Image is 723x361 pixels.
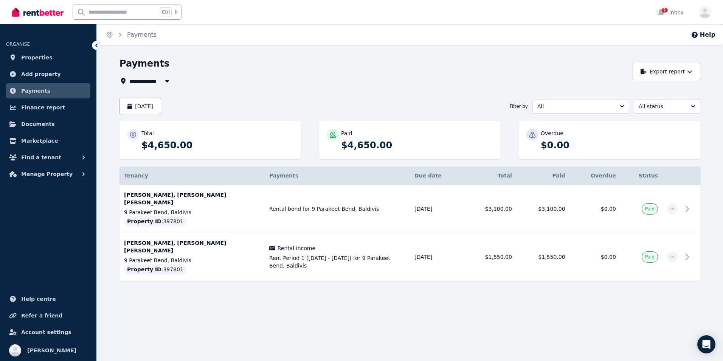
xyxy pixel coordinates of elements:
span: Payments [269,173,298,179]
button: Export report [633,63,700,80]
a: Payments [127,31,157,38]
h1: Payments [119,58,169,70]
th: Status [621,166,662,185]
span: $0.00 [601,254,616,260]
span: Property ID [127,266,161,273]
td: $1,550.00 [463,233,517,281]
a: Help centre [6,291,90,307]
button: Help [691,30,715,39]
span: Filter by [510,103,528,109]
a: Properties [6,50,90,65]
span: [PERSON_NAME] [27,346,76,355]
span: All status [639,103,685,110]
span: Rental income [278,244,315,252]
a: Account settings [6,325,90,340]
span: Payments [21,86,50,95]
button: All status [634,99,700,114]
span: Finance report [21,103,65,112]
p: $4,650.00 [341,139,493,151]
div: Open Intercom Messenger [697,335,715,353]
div: : 397801 [124,264,186,275]
span: Ctrl [160,7,172,17]
p: [PERSON_NAME], [PERSON_NAME] [PERSON_NAME] [124,239,260,254]
a: Payments [6,83,90,98]
span: All [537,103,614,110]
span: Paid [645,254,655,260]
td: [DATE] [410,233,463,281]
span: Add property [21,70,61,79]
p: Overdue [541,129,563,137]
a: Marketplace [6,133,90,148]
a: Finance report [6,100,90,115]
span: Properties [21,53,53,62]
a: Documents [6,117,90,132]
td: [DATE] [410,185,463,233]
span: 2 [662,8,668,12]
button: Find a tenant [6,150,90,165]
a: Refer a friend [6,308,90,323]
span: Marketplace [21,136,58,145]
button: [DATE] [119,98,161,115]
nav: Breadcrumb [97,24,166,45]
a: Add property [6,67,90,82]
button: All [532,99,629,114]
th: Tenancy [119,166,265,185]
span: k [175,9,177,15]
span: Help centre [21,294,56,303]
p: [PERSON_NAME], [PERSON_NAME] [PERSON_NAME] [124,191,260,206]
span: ORGANISE [6,42,30,47]
button: Manage Property [6,166,90,182]
div: Inbox [657,9,684,16]
td: $1,550.00 [517,233,570,281]
p: 9 Parakeet Bend, Baldivis [124,257,260,264]
th: Overdue [570,166,621,185]
span: Find a tenant [21,153,61,162]
span: Account settings [21,328,71,337]
td: $3,100.00 [463,185,517,233]
th: Total [463,166,517,185]
span: Refer a friend [21,311,62,320]
img: RentBetter [12,6,64,18]
p: Paid [341,129,352,137]
p: Total [141,129,154,137]
p: $4,650.00 [141,139,293,151]
span: Property ID [127,218,161,225]
div: : 397801 [124,216,186,227]
span: $0.00 [601,206,616,212]
span: Documents [21,120,55,129]
p: $0.00 [541,139,693,151]
span: Rent Period 1 ([DATE] - [DATE]) for 9 Parakeet Bend, Baldivis [269,254,405,269]
th: Paid [517,166,570,185]
p: 9 Parakeet Bend, Baldivis [124,209,260,216]
span: Manage Property [21,170,73,179]
td: $3,100.00 [517,185,570,233]
span: Rental bond for 9 Parakeet Bend, Baldivis [269,205,405,213]
span: Paid [645,206,655,212]
th: Due date [410,166,463,185]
